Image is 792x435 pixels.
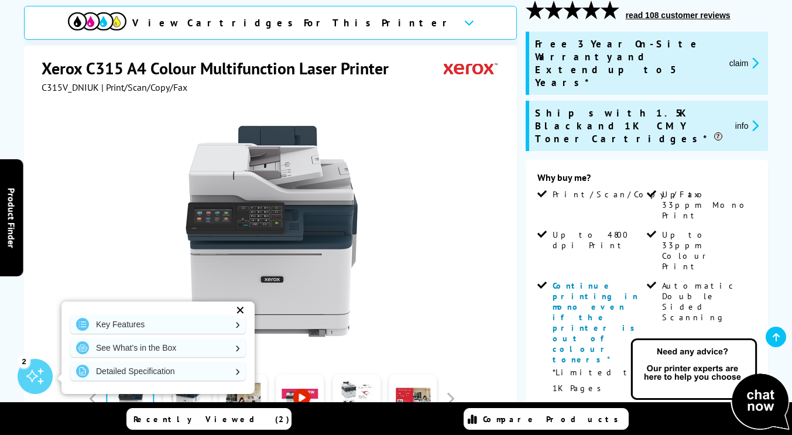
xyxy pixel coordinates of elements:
[553,280,641,365] span: Continue printing in mono even if the printer is out of colour toners*
[553,365,645,396] p: *Limited to 1K Pages
[553,230,645,251] span: Up to 4800 dpi Print
[232,302,248,318] div: ✕
[464,408,629,430] a: Compare Products
[70,315,246,334] a: Key Features
[444,57,498,79] img: Xerox
[126,408,292,430] a: Recently Viewed (2)
[662,230,755,272] span: Up to 33ppm Colour Print
[101,81,187,93] span: | Print/Scan/Copy/Fax
[537,172,757,189] div: Why buy me?
[18,355,30,368] div: 2
[662,189,755,221] span: Up to 33ppm Mono Print
[70,338,246,357] a: See What's in the Box
[132,16,454,29] span: View Cartridges For This Printer
[535,107,726,145] span: Ships with 1.5K Black and 1K CMY Toner Cartridges*
[483,414,625,424] span: Compare Products
[628,337,792,433] img: Open Live Chat window
[553,189,703,200] span: Print/Scan/Copy/Fax
[70,362,246,381] a: Detailed Specification
[662,280,755,323] span: Automatic Double Sided Scanning
[42,81,99,93] span: C315V_DNIUK
[6,187,18,248] span: Product Finder
[726,56,763,70] button: promo-description
[732,119,763,132] button: promo-description
[133,414,290,424] span: Recently Viewed (2)
[535,37,720,89] span: Free 3 Year On-Site Warranty and Extend up to 5 Years*
[42,57,400,79] h1: Xerox C315 A4 Colour Multifunction Laser Printer
[157,117,386,346] img: Xerox C315
[68,12,126,30] img: View Cartridges
[622,10,734,20] button: read 108 customer reviews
